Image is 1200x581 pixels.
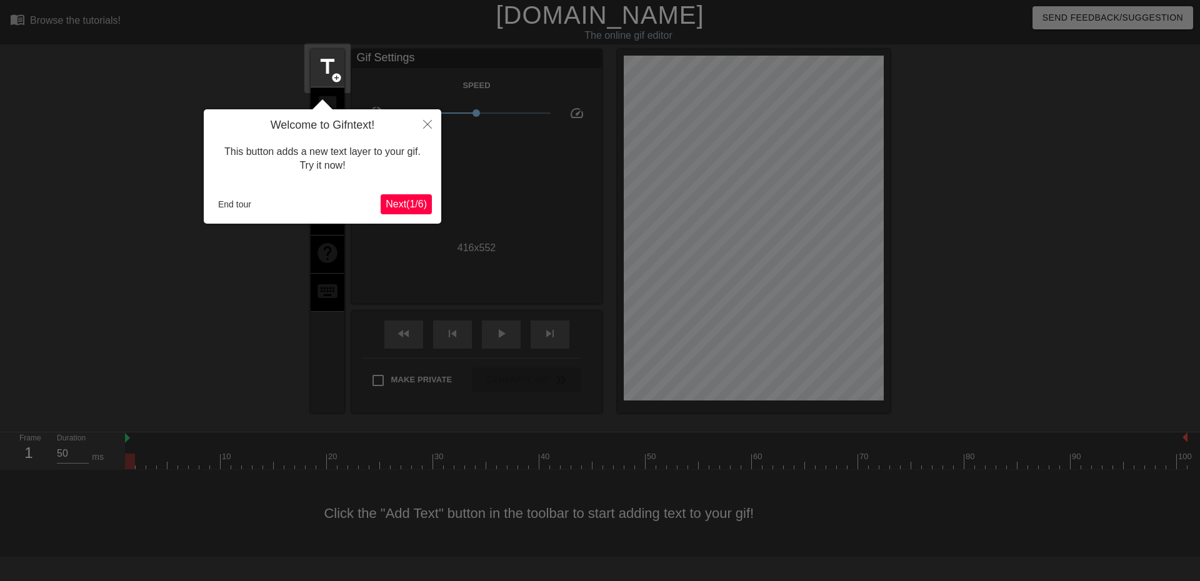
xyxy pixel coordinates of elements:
[414,109,441,138] button: Close
[213,119,432,132] h4: Welcome to Gifntext!
[381,194,432,214] button: Next
[213,132,432,186] div: This button adds a new text layer to your gif. Try it now!
[213,195,256,214] button: End tour
[386,199,427,209] span: Next ( 1 / 6 )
